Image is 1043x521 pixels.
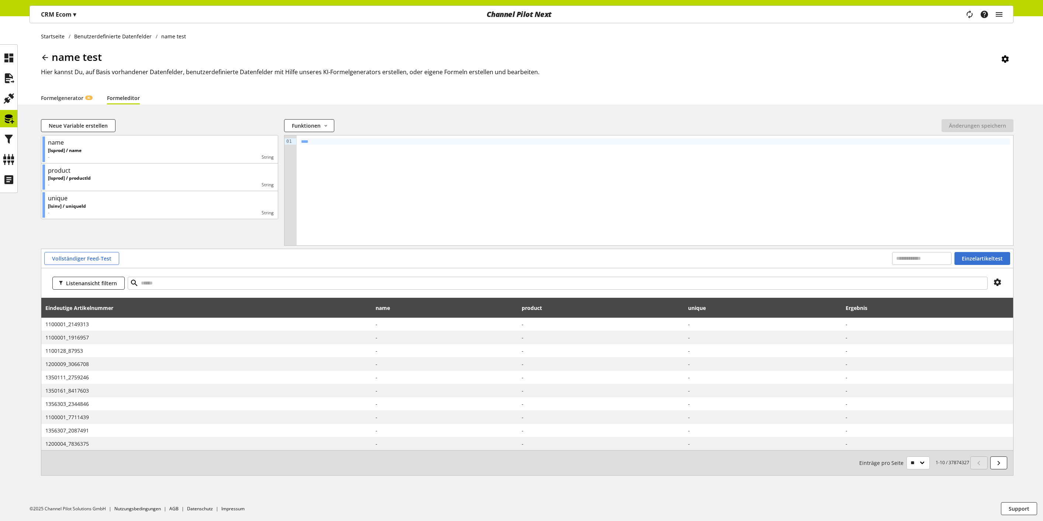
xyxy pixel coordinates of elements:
[169,506,179,512] a: AGB
[41,68,1013,76] h2: Hier kannst Du, auf Basis vorhandener Datenfelder, benutzerdefinierte Datenfelder mit Hilfe unser...
[48,166,70,175] div: product
[41,32,69,40] a: Startseite
[284,138,293,145] div: 01
[292,122,321,130] span: Funktionen
[107,94,140,102] a: Formeleditor
[48,210,86,216] p: -
[45,413,368,421] span: 1100001_7711439
[48,138,64,147] div: name
[52,50,102,64] span: name test
[48,154,82,161] p: -
[45,400,368,408] span: 1356303_2344846
[48,175,91,182] p: [lsprod] / productId
[45,387,368,394] span: 1350161_8417603
[846,304,867,312] span: Ergebnis
[87,96,90,100] span: KI
[49,122,108,130] span: Neue Variable erstellen
[48,194,68,203] div: unique
[45,360,368,368] span: 1200009_3066708
[45,440,368,448] span: 1200004_7836375
[48,182,91,188] p: -
[82,154,274,161] div: String
[45,427,368,434] span: 1356307_2087491
[1009,505,1029,513] span: Support
[66,279,117,287] span: Listenansicht filtern
[954,252,1010,265] button: Einzelartikeltest
[1001,502,1037,515] button: Support
[73,10,76,18] span: ▾
[45,334,368,341] span: 1100001_1916957
[187,506,213,512] a: Datenschutz
[114,506,161,512] a: Nutzungsbedingungen
[45,320,368,328] span: 1100001_2149313
[942,119,1013,132] button: Änderungen speichern
[962,255,1003,262] span: Einzelartikeltest
[376,304,390,312] span: name
[45,347,368,355] span: 1100128_87953
[44,252,119,265] button: Vollständiger Feed-Test
[52,277,125,290] button: Listenansicht filtern
[41,10,76,19] p: CRM Ecom
[52,255,111,262] span: Vollständiger Feed-Test
[284,119,334,132] button: Funktionen
[30,6,1013,23] nav: main navigation
[30,506,114,512] li: ©2025 Channel Pilot Solutions GmbH
[859,459,906,467] span: Einträge pro Seite
[48,203,86,210] p: [lsinv] / uniqueId
[949,122,1006,130] span: Änderungen speichern
[45,304,113,312] span: Eindeutige Artikelnummer
[688,304,706,312] span: unique
[41,94,92,102] a: FormelgeneratorKI
[48,147,82,154] p: [lsprod] / name
[221,506,245,512] a: Impressum
[70,32,156,40] a: Benutzerdefinierte Datenfelder
[522,304,542,312] span: product
[86,210,274,216] div: String
[859,456,969,469] small: 1-10 / 37874327
[45,373,368,381] span: 1350111_2759246
[41,119,115,132] button: Neue Variable erstellen
[91,182,274,188] div: String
